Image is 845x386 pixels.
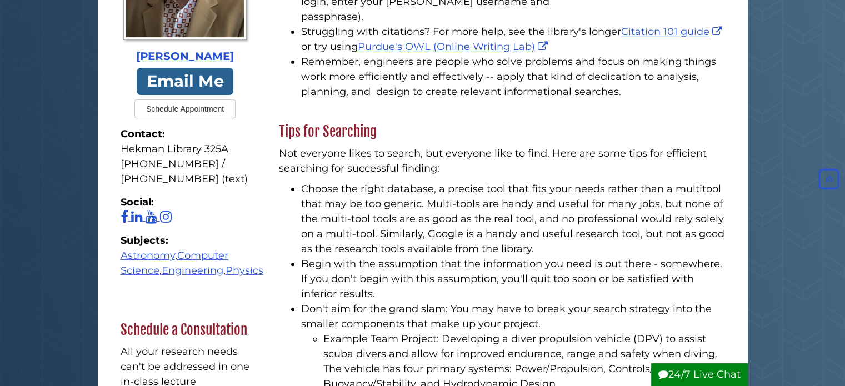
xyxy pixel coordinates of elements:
a: Purdue's OWL (Online Writing Lab) [358,41,551,53]
a: Email Me [137,68,233,95]
li: Struggling with citations? For more help, see the library's longer or try using [301,24,725,54]
h2: Schedule a Consultation [115,321,256,339]
strong: Social: [121,195,250,210]
p: Remember, engineers are people who solve problems and focus on making things work more efficientl... [301,54,725,99]
a: Back to Top [816,173,842,185]
button: 24/7 Live Chat [651,363,748,386]
button: Schedule Appointment [134,99,236,118]
a: Computer Science [121,249,228,277]
h2: Tips for Searching [273,123,731,141]
div: , , , [121,233,250,278]
p: Not everyone likes to search, but everyone like to find. Here are some tips for efficient searchi... [279,146,725,176]
li: Choose the right database, a precise tool that fits your needs rather than a multitool that may b... [301,182,725,257]
a: Physics [226,264,263,277]
div: [PHONE_NUMBER] / ‪[PHONE_NUMBER] (text) [121,157,250,187]
a: Astronomy [121,249,175,262]
strong: Contact: [121,127,250,142]
a: Engineering [162,264,223,277]
li: Begin with the assumption that the information you need is out there - somewhere. If you don't be... [301,257,725,302]
strong: Subjects: [121,233,250,248]
div: Hekman Library 325A [121,142,250,157]
a: Citation 101 guide [621,26,725,38]
div: [PERSON_NAME] [121,48,250,65]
